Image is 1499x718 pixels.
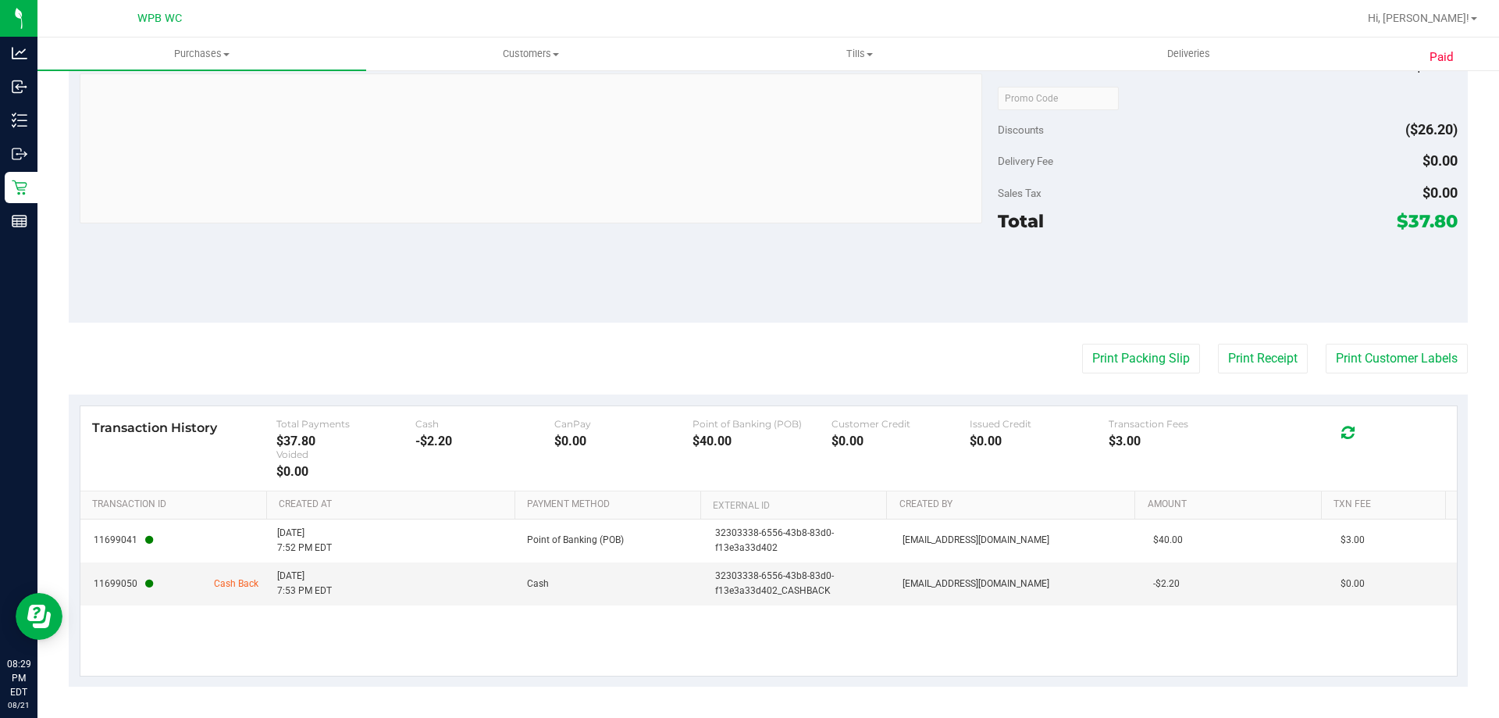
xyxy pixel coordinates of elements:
div: Customer Credit [831,418,970,430]
div: Total Payments [276,418,415,430]
span: $64.00 [1415,58,1458,74]
span: Cash [527,577,549,591]
span: Purchases [37,47,366,61]
span: Deliveries [1146,47,1231,61]
a: Payment Method [527,498,695,511]
span: $40.00 [1153,533,1183,548]
div: Transaction Fees [1109,418,1248,430]
span: Discounts [998,116,1044,144]
div: $0.00 [970,434,1109,448]
div: CanPay [554,418,693,430]
span: [EMAIL_ADDRESS][DOMAIN_NAME] [903,533,1049,548]
span: Subtotal [998,60,1036,73]
span: Point of Banking (POB) [527,533,624,548]
span: $0.00 [1341,577,1365,591]
inline-svg: Outbound [12,146,27,162]
span: $0.00 [1422,152,1458,169]
div: -$2.20 [415,434,554,448]
iframe: Resource center [16,593,62,640]
a: Tills [695,38,1024,70]
div: Point of Banking (POB) [693,418,831,430]
span: Hi, [PERSON_NAME]! [1368,12,1469,24]
button: Print Customer Labels [1326,344,1468,373]
span: $37.80 [1397,210,1458,232]
a: Txn Fee [1333,498,1439,511]
span: $0.00 [1422,184,1458,201]
span: Delivery Fee [998,155,1053,167]
div: Cash [415,418,554,430]
a: Created By [899,498,1129,511]
span: 32303338-6556-43b8-83d0-f13e3a33d402_CASHBACK [715,569,884,598]
span: 32303338-6556-43b8-83d0-f13e3a33d402 [715,526,884,555]
div: $37.80 [276,434,415,448]
span: 11699041 [94,533,153,548]
span: Total [998,210,1044,232]
div: $3.00 [1109,434,1248,448]
th: External ID [700,491,886,520]
div: $40.00 [693,434,831,448]
inline-svg: Inventory [12,113,27,128]
span: Cash Back [214,577,258,591]
span: 11699050 [94,577,153,591]
p: 08/21 [7,699,30,711]
span: Paid [1430,48,1454,66]
a: Customers [366,38,695,70]
span: Tills [696,47,1023,61]
span: [DATE] 7:53 PM EDT [277,569,332,598]
a: Purchases [37,38,366,70]
p: 08:29 PM EDT [7,657,30,699]
div: $0.00 [554,434,693,448]
span: [EMAIL_ADDRESS][DOMAIN_NAME] [903,577,1049,591]
div: Voided [276,448,415,460]
span: WPB WC [137,12,182,25]
a: Deliveries [1024,38,1353,70]
span: -$2.20 [1153,577,1180,591]
inline-svg: Retail [12,180,27,195]
a: Transaction ID [92,498,261,511]
inline-svg: Inbound [12,79,27,95]
div: $0.00 [276,464,415,479]
span: $3.00 [1341,533,1365,548]
inline-svg: Analytics [12,45,27,61]
span: Sales Tax [998,187,1041,199]
a: Created At [279,498,508,511]
span: Customers [367,47,694,61]
div: $0.00 [831,434,970,448]
a: Amount [1148,498,1316,511]
button: Print Receipt [1218,344,1308,373]
span: [DATE] 7:52 PM EDT [277,526,332,555]
button: Print Packing Slip [1082,344,1200,373]
span: ($26.20) [1405,121,1458,138]
div: Issued Credit [970,418,1109,430]
inline-svg: Reports [12,213,27,229]
input: Promo Code [998,87,1119,110]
